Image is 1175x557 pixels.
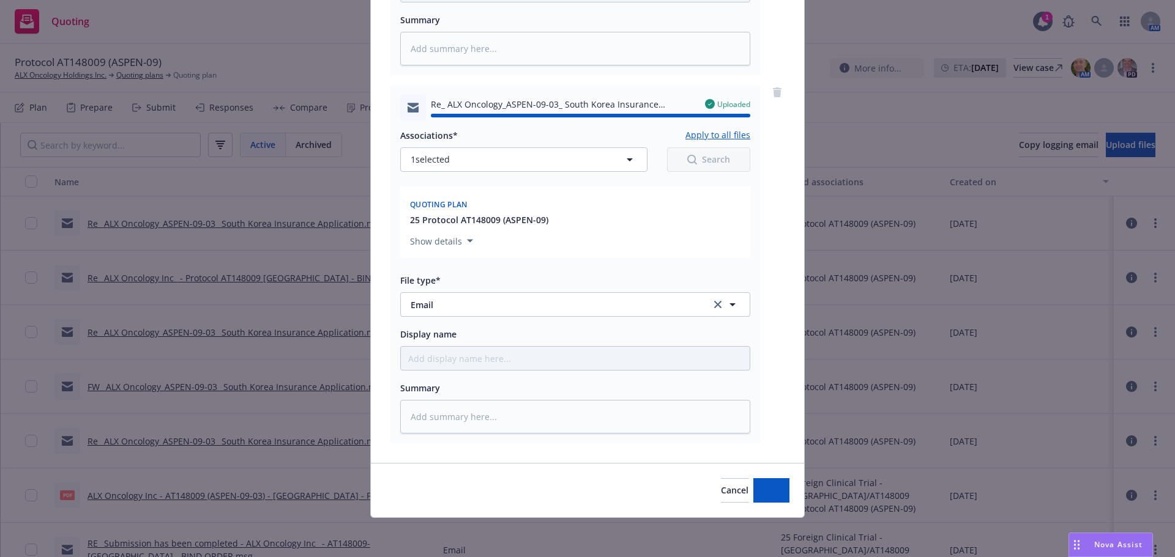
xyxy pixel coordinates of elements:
span: Summary [400,14,440,26]
button: Nova Assist [1069,533,1153,557]
span: Associations* [400,130,458,141]
button: Emailclear selection [400,292,750,317]
div: Drag to move [1069,533,1084,556]
span: Nova Assist [1094,539,1143,550]
span: Quoting plan [410,199,468,210]
span: Re_ ALX Oncology_ASPEN-09-03_ South Korea Insurance Application.msg [431,98,695,111]
span: Add files [753,484,789,496]
span: Cancel [721,484,748,496]
span: 1 selected [411,153,450,166]
span: Uploaded [717,99,750,109]
input: Add display name here... [401,347,750,370]
span: Email [411,298,694,311]
button: Add files [753,478,789,503]
button: Show details [405,234,478,248]
button: 25 Protocol AT148009 (ASPEN-09) [410,213,548,226]
span: File type* [400,275,441,286]
a: remove [770,85,785,100]
button: Cancel [721,478,748,503]
a: clear selection [711,297,725,312]
span: Summary [400,382,440,394]
button: Apply to all files [685,128,750,142]
span: Display name [400,328,457,340]
button: 1selected [400,147,647,172]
